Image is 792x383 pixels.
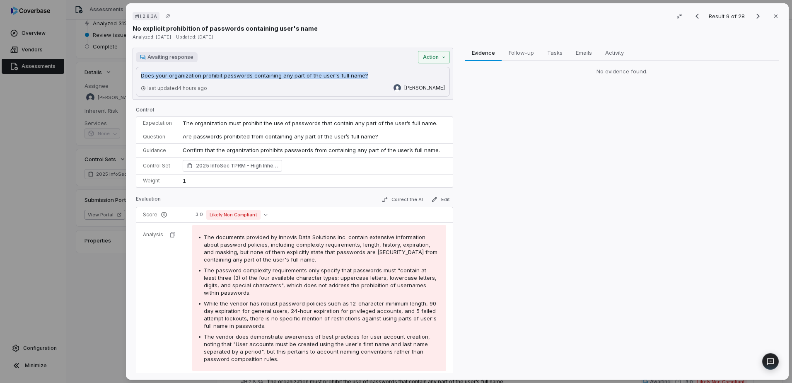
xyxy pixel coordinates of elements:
button: Previous result [689,11,705,21]
button: Edit [428,194,453,204]
p: Does your organization prohibit passwords containing any part of the user's full name? [141,72,445,79]
span: Updated: [DATE] [176,34,213,40]
p: Guidance [143,147,173,154]
p: Analysis [143,231,163,238]
p: Weight [143,177,173,184]
span: Follow-up [505,47,537,58]
span: While the vendor has robust password policies such as 12-character minimum length, 90-day expirat... [204,300,439,329]
p: Expectation [143,120,173,126]
span: Analyzed: [DATE] [133,34,171,40]
span: [PERSON_NAME] [404,85,445,91]
span: Awaiting response [147,54,193,61]
span: Tasks [544,47,566,58]
span: The organization must prohibit the use of passwords that contain any part of the user’s full name. [183,120,437,126]
span: 1 [183,177,186,184]
p: Question [143,133,173,140]
button: Copy link [160,9,175,24]
p: Result 9 of 28 [709,12,746,21]
p: last updated 4 hours ago [141,85,207,92]
p: Score [143,211,182,218]
button: Action [418,51,450,63]
span: Evidence [468,47,498,58]
span: The vendor does demonstrate awareness of best practices for user account creation, noting that "U... [204,333,430,362]
button: Next result [750,11,766,21]
span: Likely Non Compliant [206,210,261,220]
span: Activity [602,47,627,58]
img: Bridget Seagraves avatar [394,84,401,92]
div: No evidence found. [465,68,779,76]
p: Control Set [143,162,173,169]
span: The password complexity requirements only specify that passwords must "contain at least three (3)... [204,267,437,296]
span: # H.2.8.3A [135,13,157,19]
span: Are passwords prohibited from containing any part of the user’s full name? [183,133,378,140]
p: Confirm that the organization prohibits passwords from containing any part of the user’s full name. [183,146,446,155]
button: Correct the AI [378,195,426,205]
p: Control [136,107,453,116]
p: No explicit prohibition of passwords containing user's name [133,24,318,33]
span: Emails [572,47,595,58]
span: The documents provided by Innovis Data Solutions Inc. contain extensive information about passwor... [204,234,437,263]
p: Evaluation [136,196,161,206]
button: 3.0Likely Non Compliant [192,210,271,220]
span: 2025 InfoSec TPRM - High Inherent Risk (TruSight Supported) Access Control [196,162,278,170]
